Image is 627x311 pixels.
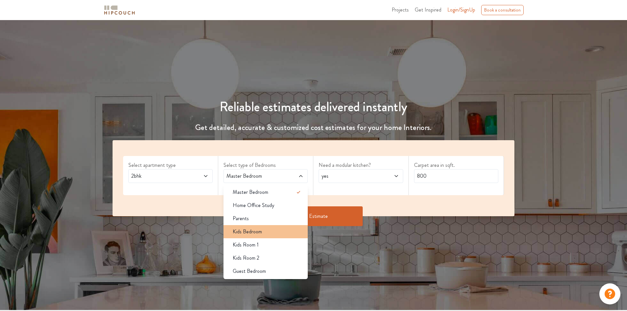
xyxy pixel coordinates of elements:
span: logo-horizontal.svg [103,3,136,17]
span: Kids Bedroom [233,228,262,236]
span: Projects [392,6,409,13]
button: Get Estimate [264,206,363,226]
span: Kids Room 2 [233,254,259,262]
div: select 1 more room(s) [223,183,308,190]
label: Need a modular kitchen? [319,161,403,169]
span: Kids Room 1 [233,241,259,249]
input: Enter area sqft [414,169,498,183]
label: Carpet area in sqft. [414,161,498,169]
span: Login/SignUp [447,6,475,13]
h1: Reliable estimates delivered instantly [109,99,519,115]
label: Select type of Bedrooms [223,161,308,169]
span: 2bhk [130,172,189,180]
span: Guest Bedroom [233,267,266,275]
span: yes [320,172,379,180]
img: logo-horizontal.svg [103,4,136,16]
span: Home Office Study [233,201,274,209]
label: Select apartment type [128,161,213,169]
span: Get Inspired [415,6,441,13]
div: Book a consultation [481,5,524,15]
span: Parents [233,215,249,222]
span: Master Bedroom [225,172,284,180]
h4: Get detailed, accurate & customized cost estimates for your home Interiors. [109,123,519,132]
span: Master Bedroom [233,188,268,196]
